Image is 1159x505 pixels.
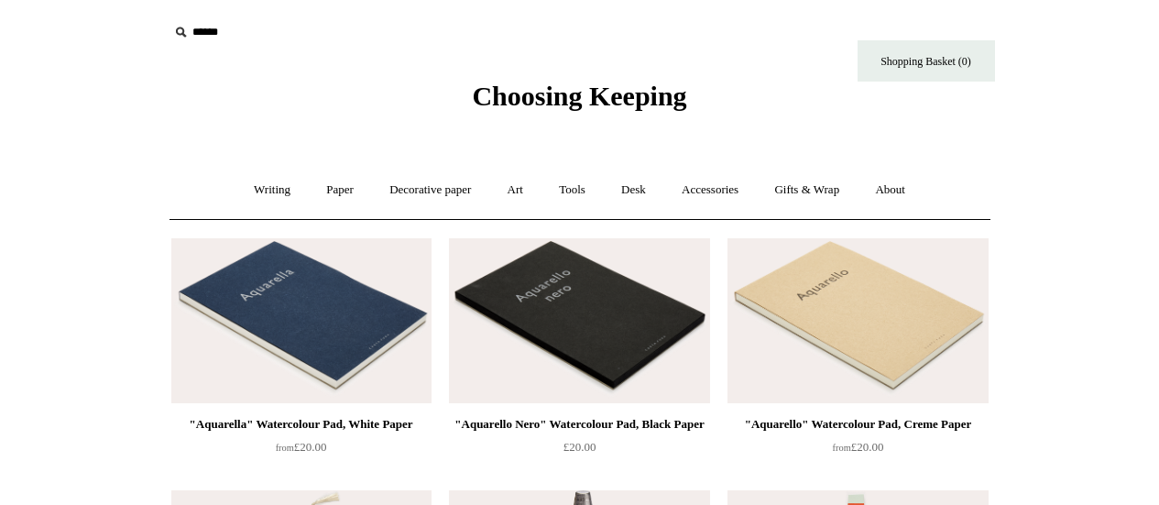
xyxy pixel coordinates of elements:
div: "Aquarella" Watercolour Pad, White Paper [176,413,427,435]
a: Shopping Basket (0) [858,40,995,82]
a: "Aquarello Nero" Watercolour Pad, Black Paper £20.00 [449,413,709,489]
a: Art [491,166,540,214]
img: "Aquarello Nero" Watercolour Pad, Black Paper [449,238,709,403]
a: "Aquarello Nero" Watercolour Pad, Black Paper "Aquarello Nero" Watercolour Pad, Black Paper [449,238,709,403]
a: Decorative paper [373,166,487,214]
div: "Aquarello" Watercolour Pad, Creme Paper [732,413,983,435]
a: "Aquarella" Watercolour Pad, White Paper "Aquarella" Watercolour Pad, White Paper [171,238,432,403]
a: About [858,166,922,214]
a: Tools [542,166,602,214]
a: Choosing Keeping [472,95,686,108]
a: "Aquarello" Watercolour Pad, Creme Paper "Aquarello" Watercolour Pad, Creme Paper [727,238,988,403]
a: "Aquarello" Watercolour Pad, Creme Paper from£20.00 [727,413,988,489]
a: Writing [237,166,307,214]
span: Choosing Keeping [472,81,686,111]
div: "Aquarello Nero" Watercolour Pad, Black Paper [454,413,705,435]
span: £20.00 [833,440,884,454]
a: "Aquarella" Watercolour Pad, White Paper from£20.00 [171,413,432,489]
a: Gifts & Wrap [758,166,856,214]
a: Accessories [665,166,755,214]
img: "Aquarello" Watercolour Pad, Creme Paper [727,238,988,403]
span: from [833,443,851,453]
span: from [276,443,294,453]
img: "Aquarella" Watercolour Pad, White Paper [171,238,432,403]
span: £20.00 [563,440,596,454]
a: Desk [605,166,662,214]
a: Paper [310,166,370,214]
span: £20.00 [276,440,327,454]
